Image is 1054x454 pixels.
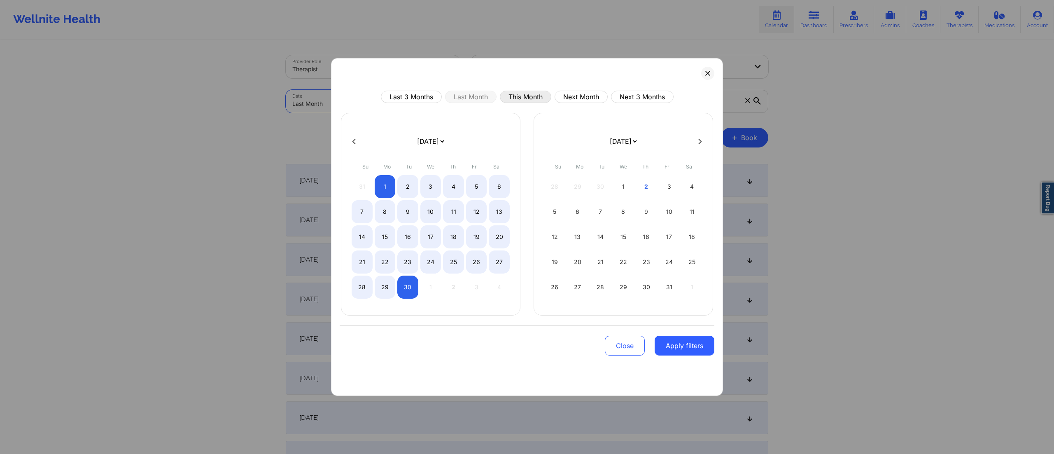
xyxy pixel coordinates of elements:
div: Mon Sep 08 2025 [375,200,396,223]
div: Fri Sep 19 2025 [466,225,487,248]
div: Wed Oct 01 2025 [613,175,634,198]
button: Last Month [445,91,497,103]
abbr: Tuesday [599,164,604,170]
div: Sun Sep 28 2025 [352,276,373,299]
abbr: Sunday [555,164,561,170]
div: Sat Sep 27 2025 [489,250,510,274]
div: Sat Sep 06 2025 [489,175,510,198]
abbr: Tuesday [406,164,412,170]
button: Apply filters [655,336,714,356]
div: Thu Oct 23 2025 [636,250,657,274]
abbr: Thursday [642,164,648,170]
div: Mon Sep 29 2025 [375,276,396,299]
div: Tue Oct 21 2025 [590,250,611,274]
button: Last 3 Months [381,91,442,103]
button: Close [605,336,645,356]
abbr: Friday [472,164,477,170]
div: Sun Oct 19 2025 [544,250,565,274]
div: Sun Oct 05 2025 [544,200,565,223]
div: Fri Sep 05 2025 [466,175,487,198]
div: Thu Oct 30 2025 [636,276,657,299]
div: Mon Oct 13 2025 [567,225,588,248]
div: Thu Oct 02 2025 [636,175,657,198]
div: Thu Oct 16 2025 [636,225,657,248]
div: Tue Sep 09 2025 [397,200,418,223]
div: Mon Oct 27 2025 [567,276,588,299]
div: Tue Sep 30 2025 [397,276,418,299]
button: Next 3 Months [611,91,674,103]
div: Thu Sep 18 2025 [443,225,464,248]
button: This Month [500,91,551,103]
div: Fri Oct 03 2025 [659,175,680,198]
div: Sat Oct 04 2025 [681,175,702,198]
div: Mon Oct 20 2025 [567,250,588,274]
div: Fri Oct 31 2025 [659,276,680,299]
div: Thu Sep 11 2025 [443,200,464,223]
div: Thu Sep 25 2025 [443,250,464,274]
div: Sat Sep 20 2025 [489,225,510,248]
div: Sun Sep 07 2025 [352,200,373,223]
div: Fri Oct 24 2025 [659,250,680,274]
div: Fri Oct 17 2025 [659,225,680,248]
div: Wed Oct 15 2025 [613,225,634,248]
div: Wed Sep 03 2025 [420,175,441,198]
abbr: Saturday [493,164,499,170]
div: Mon Oct 06 2025 [567,200,588,223]
div: Sat Sep 13 2025 [489,200,510,223]
div: Sun Sep 21 2025 [352,250,373,274]
div: Thu Sep 04 2025 [443,175,464,198]
div: Sun Sep 14 2025 [352,225,373,248]
div: Tue Sep 16 2025 [397,225,418,248]
div: Wed Sep 24 2025 [420,250,441,274]
abbr: Sunday [362,164,368,170]
div: Wed Sep 10 2025 [420,200,441,223]
button: Next Month [555,91,608,103]
div: Fri Oct 10 2025 [659,200,680,223]
abbr: Monday [576,164,583,170]
div: Tue Oct 07 2025 [590,200,611,223]
abbr: Friday [665,164,669,170]
div: Tue Sep 02 2025 [397,175,418,198]
abbr: Wednesday [620,164,627,170]
div: Tue Oct 28 2025 [590,276,611,299]
div: Fri Sep 12 2025 [466,200,487,223]
abbr: Thursday [450,164,456,170]
abbr: Saturday [686,164,692,170]
div: Wed Oct 08 2025 [613,200,634,223]
div: Fri Sep 26 2025 [466,250,487,274]
div: Wed Sep 17 2025 [420,225,441,248]
div: Mon Sep 22 2025 [375,250,396,274]
div: Sun Oct 12 2025 [544,225,565,248]
div: Wed Oct 22 2025 [613,250,634,274]
div: Thu Oct 09 2025 [636,200,657,223]
div: Tue Sep 23 2025 [397,250,418,274]
div: Sat Oct 11 2025 [681,200,702,223]
div: Sun Oct 26 2025 [544,276,565,299]
div: Mon Sep 01 2025 [375,175,396,198]
div: Sat Oct 18 2025 [681,225,702,248]
div: Wed Oct 29 2025 [613,276,634,299]
abbr: Wednesday [427,164,434,170]
div: Sat Oct 25 2025 [681,250,702,274]
abbr: Monday [383,164,391,170]
div: Tue Oct 14 2025 [590,225,611,248]
div: Mon Sep 15 2025 [375,225,396,248]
